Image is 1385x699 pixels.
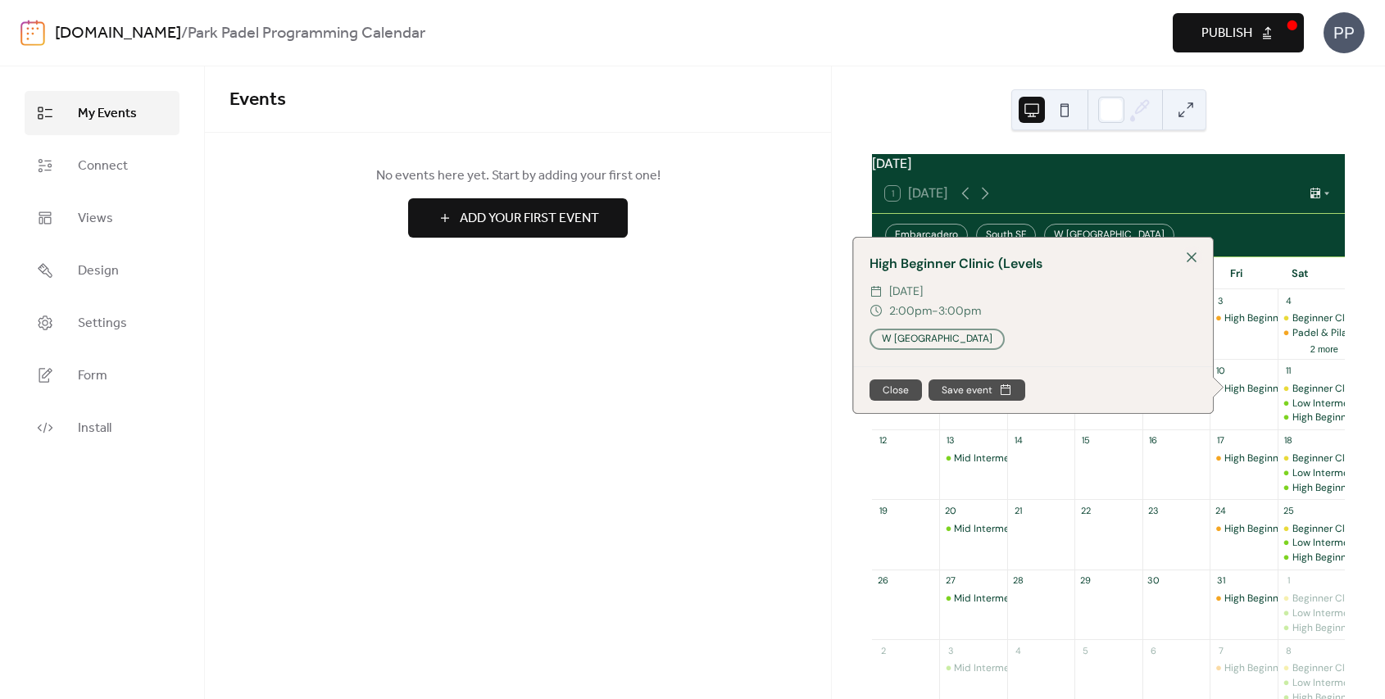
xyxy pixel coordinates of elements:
div: 29 [1079,574,1092,587]
div: 21 [1012,504,1024,516]
div: Low Intermediate Clinic (Level 1) [1278,676,1345,690]
div: 4 [1283,294,1295,306]
div: 18 [1283,434,1295,447]
div: Low Intermediate Clinic (Level 1) [1278,606,1345,620]
div: ​ [870,282,883,302]
a: [DOMAIN_NAME] [55,18,181,49]
div: W [GEOGRAPHIC_DATA] [1044,224,1174,247]
a: Connect [25,143,179,188]
div: High Beginner Clinic (Levels [853,254,1213,274]
span: Events [229,82,286,118]
div: 8 [1283,644,1295,656]
div: High Beginner Clinic (Level 1) [1278,411,1345,424]
div: 30 [1147,574,1160,587]
div: 11 [1283,364,1295,376]
div: Beginner Clinic (Levels 1-2) [1278,661,1345,675]
div: Mid Intermediate Clinic (Level 2) [954,661,1104,675]
button: Publish [1173,13,1304,52]
div: Beginner Clinic (Levels 1-2) [1278,592,1345,606]
div: 17 [1215,434,1227,447]
div: Mid Intermediate Clinic (Level 2) [939,592,1006,606]
span: My Events [78,104,137,124]
b: / [181,18,188,49]
div: Beginner Clinic (Levels 1-2) [1278,452,1345,465]
div: Low Intermediate Clinic (Level 1) [1278,397,1345,411]
div: 23 [1147,504,1160,516]
div: ​ [870,302,883,321]
div: High Beginner Clinic (Levels [1210,661,1277,675]
div: 12 [877,434,889,447]
div: Beginner Clinic (Levels 1-2) [1278,311,1345,325]
div: 26 [877,574,889,587]
div: High Beginner Clinic (Levels [1210,311,1277,325]
span: Connect [78,157,128,176]
div: [DATE] [872,154,1345,174]
div: 16 [1147,434,1160,447]
div: 24 [1215,504,1227,516]
span: Publish [1201,24,1252,43]
span: - [932,302,938,321]
button: Save event [929,379,1025,401]
div: High Beginner Clinic (Level 1) [1278,481,1345,495]
div: High Beginner Clinic (Levels [1224,661,1351,675]
div: 28 [1012,574,1024,587]
div: High Beginner Clinic (Levels [1224,452,1351,465]
div: High Beginner Clinic (Level 1) [1278,551,1345,565]
div: High Beginner Clinic (Level 1) [1278,621,1345,635]
a: Views [25,196,179,240]
a: Settings [25,301,179,345]
span: Settings [78,314,127,334]
div: Padel & Pilates Member Event [1278,326,1345,340]
div: 7 [1215,644,1227,656]
div: 22 [1079,504,1092,516]
div: 3 [944,644,956,656]
div: Embarcadero [885,224,968,247]
div: High Beginner Clinic (Levels [1224,382,1351,396]
div: 2 [877,644,889,656]
div: Low Intermediate Clinic (Level 1) [1278,466,1345,480]
button: 2 more [1304,341,1345,355]
div: 4 [1012,644,1024,656]
div: Sat [1268,257,1332,290]
div: Mid Intermediate Clinic (Level 2) [939,661,1006,675]
div: 27 [944,574,956,587]
div: High Beginner Clinic (Levels [1224,522,1351,536]
div: 31 [1215,574,1227,587]
div: High Beginner Clinic (Levels [1210,382,1277,396]
div: High Beginner Clinic (Levels [1224,592,1351,606]
div: 1 [1283,574,1295,587]
span: No events here yet. Start by adding your first one! [229,166,806,186]
a: Add Your First Event [229,198,806,238]
div: Mid Intermediate Clinic (Level 2) [939,452,1006,465]
div: Mid Intermediate Clinic (Level 2) [954,452,1104,465]
div: 20 [944,504,956,516]
span: 3:00pm [938,302,981,321]
div: Mid Intermediate Clinic (Level 2) [939,522,1006,536]
div: Beginner Clinic (Levels 1-2) [1278,382,1345,396]
div: 19 [877,504,889,516]
div: South SF [976,224,1036,247]
div: High Beginner Clinic (Levels [1210,522,1277,536]
span: Install [78,419,111,438]
button: Close [870,379,922,401]
span: Views [78,209,113,229]
div: 14 [1012,434,1024,447]
span: 2:00pm [889,302,932,321]
span: Design [78,261,119,281]
div: 13 [944,434,956,447]
button: Add Your First Event [408,198,628,238]
div: Low Intermediate Clinic (Level 1) [1278,536,1345,550]
div: 15 [1079,434,1092,447]
div: Beginner Clinic (Levels 1-2) [1278,522,1345,536]
div: Mid Intermediate Clinic (Level 2) [954,522,1104,536]
div: High Beginner Clinic (Levels [1224,311,1351,325]
a: Design [25,248,179,293]
div: Fri [1204,257,1268,290]
a: Install [25,406,179,450]
span: [DATE] [889,282,923,302]
div: High Beginner Clinic (Levels [1210,592,1277,606]
div: 5 [1079,644,1092,656]
div: High Beginner Clinic (Levels [1210,452,1277,465]
span: Add Your First Event [460,209,599,229]
b: Park Padel Programming Calendar [188,18,425,49]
